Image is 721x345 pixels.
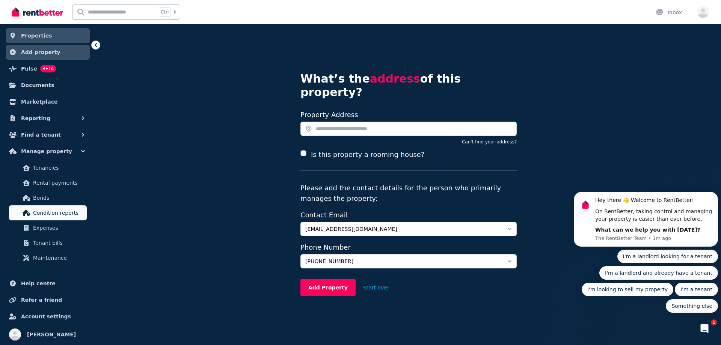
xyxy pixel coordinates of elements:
[40,65,56,72] span: BETA
[21,114,50,123] span: Reporting
[311,149,424,160] label: Is this property a rooming house?
[9,205,87,220] a: Condition reports
[300,72,517,99] h4: What’s the of this property?
[9,160,87,175] a: Tenancies
[300,279,356,296] button: Add Property
[21,81,54,90] span: Documents
[6,111,90,126] button: Reporting
[656,9,682,16] div: Inbox
[300,254,517,268] button: [PHONE_NUMBER]
[21,31,52,40] span: Properties
[21,48,60,57] span: Add property
[33,238,84,247] span: Tenant bills
[300,183,517,204] p: Please add the contact details for the person who primarily manages the property:
[33,253,84,262] span: Maintenance
[9,235,87,250] a: Tenant bills
[305,258,501,265] span: [PHONE_NUMBER]
[21,97,57,106] span: Marketplace
[173,9,176,15] span: k
[27,330,76,339] span: [PERSON_NAME]
[21,130,61,139] span: Find a tenant
[159,7,170,17] span: Ctrl
[21,295,62,304] span: Refer a friend
[6,309,90,324] a: Account settings
[695,319,713,337] iframe: Intercom live chat
[6,45,90,60] a: Add property
[21,64,37,73] span: Pulse
[33,193,84,202] span: Bonds
[462,139,517,145] button: Can't find your address?
[12,6,63,18] img: RentBetter
[33,178,84,187] span: Rental payments
[305,225,501,233] span: [EMAIL_ADDRESS][DOMAIN_NAME]
[6,276,90,291] a: Help centre
[300,222,517,236] button: [EMAIL_ADDRESS][DOMAIN_NAME]
[33,163,84,172] span: Tenancies
[9,250,87,265] a: Maintenance
[356,279,397,296] button: Start over
[6,144,90,159] button: Manage property
[21,279,56,288] span: Help centre
[370,72,420,85] span: address
[33,208,84,217] span: Condition reports
[300,242,517,253] label: Phone Number
[6,61,90,76] a: PulseBETA
[21,312,71,321] span: Account settings
[571,185,721,317] iframe: Intercom notifications message
[9,175,87,190] a: Rental payments
[6,28,90,43] a: Properties
[300,111,358,119] label: Property Address
[33,223,84,232] span: Expenses
[21,147,72,156] span: Manage property
[6,127,90,142] button: Find a tenant
[9,220,87,235] a: Expenses
[6,292,90,307] a: Refer a friend
[300,210,517,220] label: Contact Email
[9,190,87,205] a: Bonds
[711,319,717,325] span: 1
[6,94,90,109] a: Marketplace
[6,78,90,93] a: Documents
